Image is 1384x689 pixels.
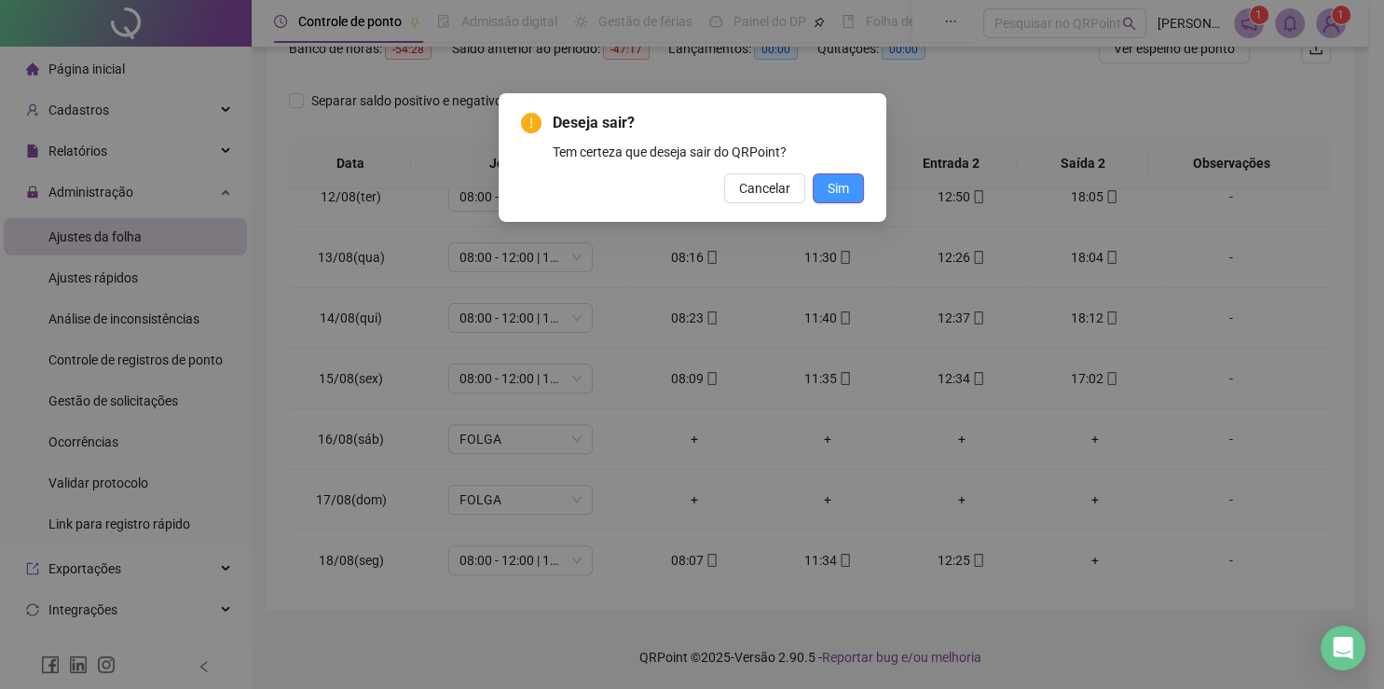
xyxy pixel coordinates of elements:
[739,178,790,199] span: Cancelar
[1321,626,1365,670] div: Open Intercom Messenger
[521,113,541,133] span: exclamation-circle
[553,112,864,134] span: Deseja sair?
[553,142,864,162] div: Tem certeza que deseja sair do QRPoint?
[724,173,805,203] button: Cancelar
[813,173,864,203] button: Sim
[828,178,849,199] span: Sim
